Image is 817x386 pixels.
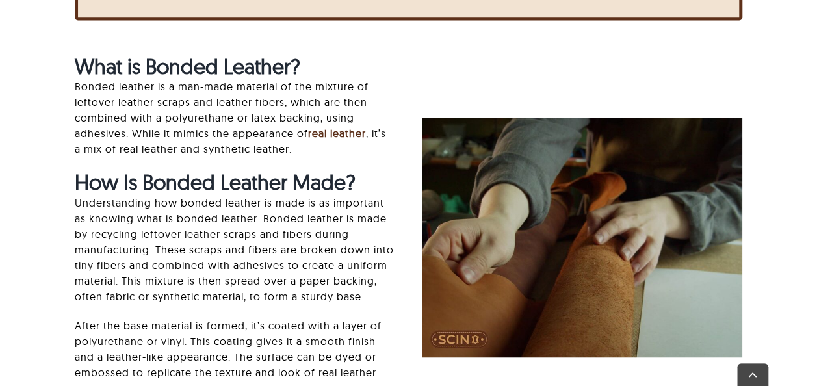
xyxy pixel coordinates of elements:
strong: What is Bonded Leather? [75,53,300,79]
p: After the base material is formed, it’s coated with a layer of polyurethane or vinyl. This coatin... [75,317,395,380]
a: real leather [308,127,366,140]
img: Know more about how bonded leather is made [422,118,742,358]
p: Understanding how bonded leather is made is as important as knowing what is bonded leather. Bonde... [75,195,395,304]
p: Bonded leather is a man-made material of the mixture of leftover leather scraps and leather fiber... [75,79,395,157]
strong: How Is Bonded Leather Made? [75,169,356,195]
